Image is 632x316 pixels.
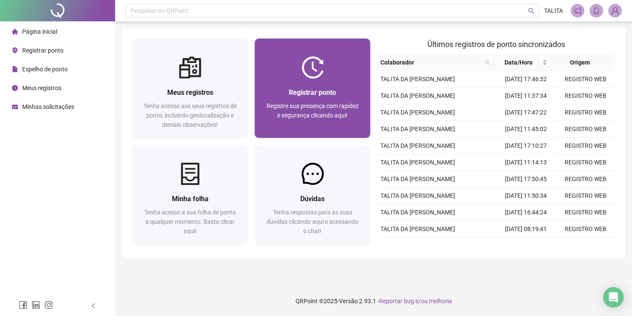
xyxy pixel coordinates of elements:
span: Minha folha [172,195,209,203]
div: Open Intercom Messenger [603,287,623,307]
td: [DATE] 08:19:41 [496,221,556,237]
a: Registrar pontoRegistre sua presença com rapidez e segurança clicando aqui! [255,38,370,138]
span: Versão [339,298,358,304]
td: [DATE] 16:44:10 [496,237,556,254]
a: Minha folhaTenha acesso a sua folha de ponto a qualquer momento. Basta clicar aqui! [132,145,248,244]
span: Meus registros [22,85,61,91]
td: REGISTRO WEB [556,71,615,88]
td: [DATE] 17:50:45 [496,171,556,187]
td: [DATE] 16:44:24 [496,204,556,221]
td: REGISTRO WEB [556,104,615,121]
span: TALITA DA [PERSON_NAME] [380,109,455,116]
span: Tenha acesso a sua folha de ponto a qualquer momento. Basta clicar aqui! [144,209,236,234]
span: TALITA DA [PERSON_NAME] [380,126,455,132]
a: DúvidasTenha respostas para as suas dúvidas clicando aqui e acessando o chat! [255,145,370,244]
span: notification [574,7,581,15]
span: Meus registros [167,88,213,97]
td: REGISTRO WEB [556,171,615,187]
span: instagram [44,301,53,309]
span: Espelho de ponto [22,66,68,73]
span: TALITA DA [PERSON_NAME] [380,159,455,166]
td: [DATE] 11:50:34 [496,187,556,204]
td: [DATE] 11:37:34 [496,88,556,104]
span: bell [592,7,600,15]
td: [DATE] 17:46:32 [496,71,556,88]
span: file [12,66,18,72]
td: [DATE] 17:10:27 [496,138,556,154]
img: 94620 [609,4,621,17]
span: Reportar bug e/ou melhoria [379,298,452,304]
span: Dúvidas [300,195,325,203]
th: Data/Hora [493,54,551,71]
td: REGISTRO WEB [556,237,615,254]
span: Registrar ponto [289,88,336,97]
span: Tenha acesso aos seus registros de ponto, incluindo geolocalização e demais observações! [143,102,237,128]
footer: QRPoint © 2025 - 2.93.1 - [115,286,632,316]
span: TALITA [544,6,563,15]
span: search [484,60,490,65]
td: REGISTRO WEB [556,154,615,171]
span: Minhas solicitações [22,103,74,110]
span: clock-circle [12,85,18,91]
span: home [12,29,18,35]
td: [DATE] 11:45:02 [496,121,556,138]
span: Data/Hora [496,58,541,67]
span: TALITA DA [PERSON_NAME] [380,76,455,82]
td: [DATE] 17:47:22 [496,104,556,121]
span: Registre sua presença com rapidez e segurança clicando aqui! [267,102,359,119]
span: search [483,56,491,69]
span: TALITA DA [PERSON_NAME] [380,176,455,182]
span: Últimos registros de ponto sincronizados [427,40,565,49]
span: Registrar ponto [22,47,64,54]
td: REGISTRO WEB [556,138,615,154]
span: left [90,303,96,309]
td: REGISTRO WEB [556,88,615,104]
th: Origem [551,54,609,71]
span: schedule [12,104,18,110]
span: TALITA DA [PERSON_NAME] [380,92,455,99]
span: linkedin [32,301,40,309]
td: [DATE] 11:14:13 [496,154,556,171]
td: REGISTRO WEB [556,121,615,138]
span: environment [12,47,18,53]
span: facebook [19,301,27,309]
span: TALITA DA [PERSON_NAME] [380,225,455,232]
span: TALITA DA [PERSON_NAME] [380,142,455,149]
span: Página inicial [22,28,57,35]
span: TALITA DA [PERSON_NAME] [380,209,455,216]
td: REGISTRO WEB [556,187,615,204]
td: REGISTRO WEB [556,221,615,237]
a: Meus registrosTenha acesso aos seus registros de ponto, incluindo geolocalização e demais observa... [132,38,248,138]
span: search [528,8,534,14]
span: Tenha respostas para as suas dúvidas clicando aqui e acessando o chat! [267,209,358,234]
span: Colaborador [380,58,481,67]
span: TALITA DA [PERSON_NAME] [380,192,455,199]
td: REGISTRO WEB [556,204,615,221]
